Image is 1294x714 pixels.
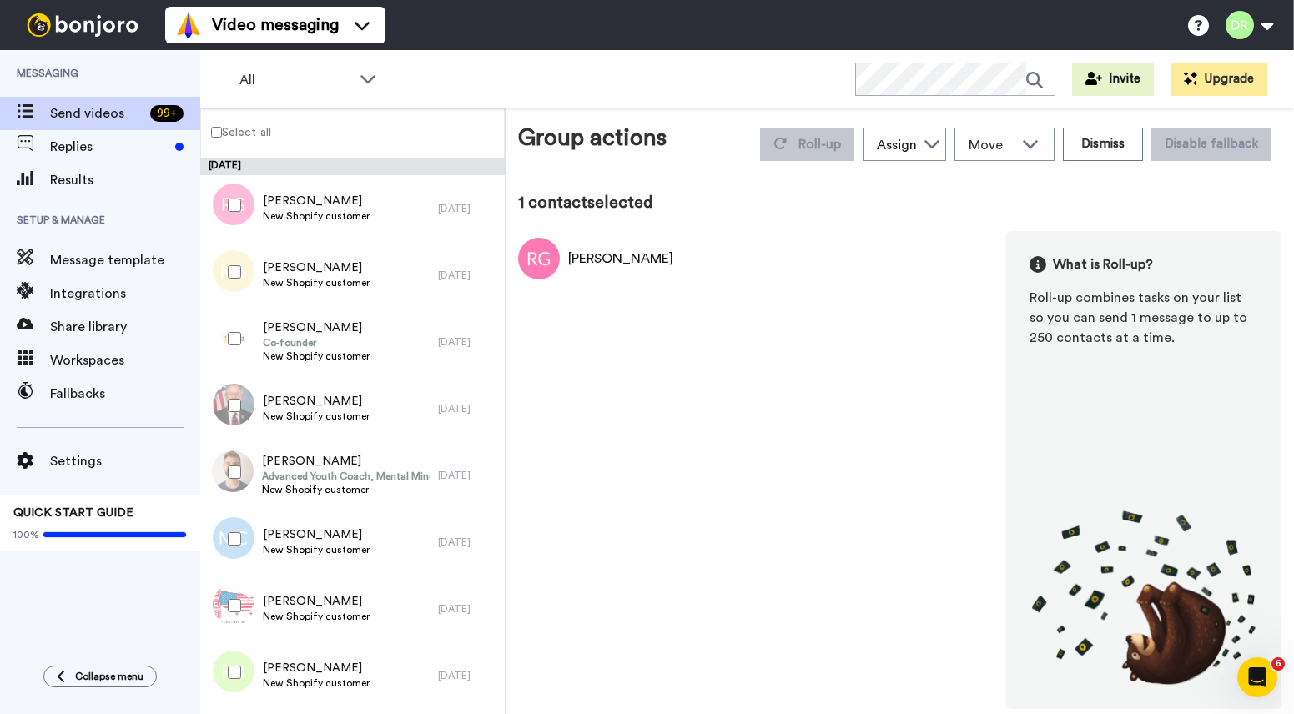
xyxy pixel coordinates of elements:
[150,105,184,122] div: 99 +
[263,676,370,690] span: New Shopify customer
[263,319,370,336] span: [PERSON_NAME]
[50,350,200,370] span: Workspaces
[50,103,143,123] span: Send videos
[1151,128,1271,161] button: Disable fallback
[568,249,673,269] div: [PERSON_NAME]
[75,670,143,683] span: Collapse menu
[263,336,370,349] span: Co-founder
[438,402,496,415] div: [DATE]
[50,137,169,157] span: Replies
[50,250,200,270] span: Message template
[239,70,351,90] span: All
[1237,657,1277,697] iframe: Intercom live chat
[50,170,200,190] span: Results
[201,122,271,142] label: Select all
[13,528,39,541] span: 100%
[43,666,157,687] button: Collapse menu
[263,193,370,209] span: [PERSON_NAME]
[200,158,505,175] div: [DATE]
[263,209,370,223] span: New Shopify customer
[263,526,370,543] span: [PERSON_NAME]
[438,535,496,549] div: [DATE]
[263,660,370,676] span: [PERSON_NAME]
[263,276,370,289] span: New Shopify customer
[263,393,370,410] span: [PERSON_NAME]
[438,469,496,482] div: [DATE]
[263,543,370,556] span: New Shopify customer
[262,453,430,470] span: [PERSON_NAME]
[438,269,496,282] div: [DATE]
[438,202,496,215] div: [DATE]
[262,483,430,496] span: New Shopify customer
[211,127,222,138] input: Select all
[1030,510,1258,686] img: joro-roll.png
[518,238,560,279] img: Image of REBECCA GAFFNEY
[438,669,496,682] div: [DATE]
[969,135,1014,155] span: Move
[760,128,854,161] button: Roll-up
[50,317,200,337] span: Share library
[263,610,370,623] span: New Shopify customer
[1030,288,1258,348] div: Roll-up combines tasks on your list so you can send 1 message to up to 250 contacts at a time.
[13,507,133,519] span: QUICK START GUIDE
[438,335,496,349] div: [DATE]
[518,191,1281,214] div: 1 contact selected
[798,138,841,151] span: Roll-up
[50,384,200,404] span: Fallbacks
[20,13,145,37] img: bj-logo-header-white.svg
[262,470,430,483] span: Advanced Youth Coach, Mental Mindset Coach
[518,121,667,161] div: Group actions
[877,135,917,155] div: Assign
[175,12,202,38] img: vm-color.svg
[263,259,370,276] span: [PERSON_NAME]
[1271,657,1285,671] span: 6
[212,13,339,37] span: Video messaging
[1053,254,1153,274] span: What is Roll-up?
[1171,63,1267,96] button: Upgrade
[1063,128,1143,161] button: Dismiss
[50,284,200,304] span: Integrations
[438,602,496,616] div: [DATE]
[50,451,200,471] span: Settings
[263,410,370,423] span: New Shopify customer
[1072,63,1154,96] button: Invite
[263,593,370,610] span: [PERSON_NAME]
[263,349,370,363] span: New Shopify customer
